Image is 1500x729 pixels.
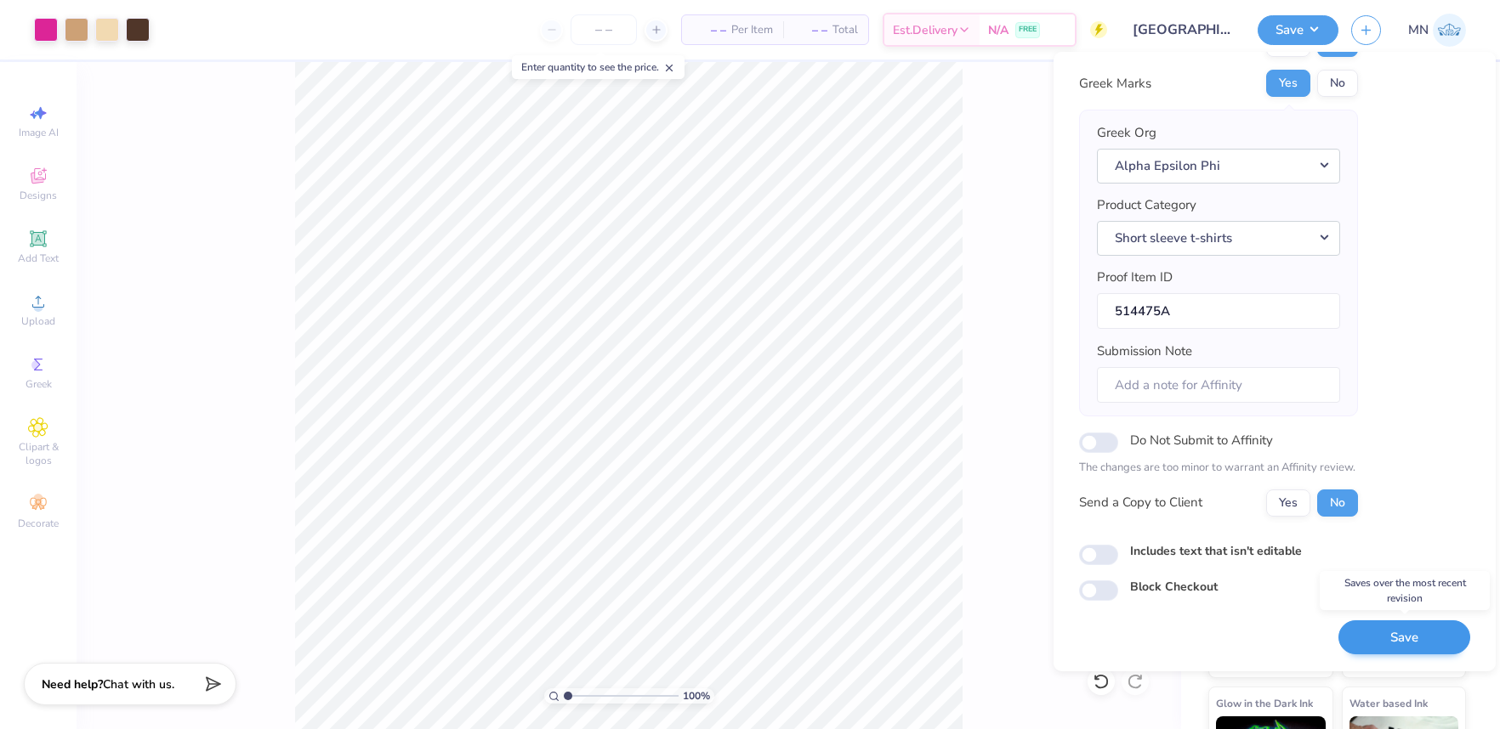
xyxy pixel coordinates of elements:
[1408,14,1466,47] a: MN
[1258,15,1338,45] button: Save
[18,251,59,265] span: Add Text
[1349,694,1428,712] span: Water based Ink
[42,676,103,692] strong: Need help?
[18,517,59,530] span: Decorate
[1097,342,1192,361] label: Submission Note
[832,21,858,39] span: Total
[731,21,773,39] span: Per Item
[1130,542,1302,560] label: Includes text that isn't editable
[1266,489,1310,517] button: Yes
[20,189,57,202] span: Designs
[26,377,52,391] span: Greek
[512,55,685,79] div: Enter quantity to see the price.
[1317,70,1358,97] button: No
[1266,70,1310,97] button: Yes
[1338,620,1470,655] button: Save
[893,21,957,39] span: Est. Delivery
[19,126,59,139] span: Image AI
[1079,74,1151,93] div: Greek Marks
[1097,195,1196,215] label: Product Category
[1120,13,1245,47] input: Untitled Design
[1097,367,1340,404] input: Add a note for Affinity
[1079,493,1202,512] div: Send a Copy to Client
[1097,123,1156,143] label: Greek Org
[1097,268,1173,287] label: Proof Item ID
[1079,460,1358,477] p: The changes are too minor to warrant an Affinity review.
[1130,429,1273,451] label: Do Not Submit to Affinity
[692,21,726,39] span: – –
[988,21,1009,39] span: N/A
[571,14,637,45] input: – –
[1320,571,1490,610] div: Saves over the most recent revision
[1433,14,1466,47] img: Mark Navarro
[103,676,174,692] span: Chat with us.
[9,440,68,467] span: Clipart & logos
[21,314,55,328] span: Upload
[1317,489,1358,517] button: No
[1097,149,1340,184] button: Alpha Epsilon Phi
[683,688,710,704] span: 100 %
[1408,20,1429,40] span: MN
[1097,221,1340,256] button: Short sleeve t-shirts
[1019,24,1037,36] span: FREE
[1130,578,1218,596] label: Block Checkout
[1216,694,1313,712] span: Glow in the Dark Ink
[793,21,827,39] span: – –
